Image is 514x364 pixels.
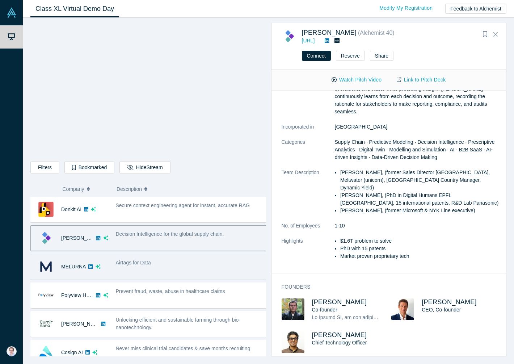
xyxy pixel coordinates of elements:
[490,29,501,40] button: Close
[119,161,170,174] button: HideStream
[30,161,59,174] button: Filters
[38,230,54,246] img: Kimaru AI's Logo
[117,181,261,197] button: Description
[38,202,54,217] img: Donkit AI's Logo
[282,222,335,237] dt: No. of Employees
[61,321,103,327] a: [PERSON_NAME]
[7,346,17,356] img: Eric Ver Ploeg's Account
[38,288,54,303] img: Polyview Health's Logo
[422,298,477,306] a: [PERSON_NAME]
[372,2,440,14] a: Modify My Registration
[282,29,297,44] img: Kimaru AI's Logo
[116,260,151,265] span: Airtags for Data
[480,29,490,39] button: Bookmark
[61,206,81,212] a: Donkit AI
[335,123,502,131] dd: [GEOGRAPHIC_DATA]
[38,316,54,331] img: Qumir Nano's Logo
[116,288,225,294] span: Prevent fraud, waste, abuse in healthcare claims
[7,8,17,18] img: Alchemist Vault Logo
[422,307,461,313] span: CEO, Co-founder
[391,298,414,320] img: Evan Burkosky's Profile Image
[64,161,114,174] button: Bookmarked
[370,51,393,61] button: Share
[38,345,54,360] img: Cosign AI's Logo
[312,340,367,346] span: Chief Technology Officer
[61,292,97,298] a: Polyview Health
[340,237,501,245] li: $1.6T problem to solve
[302,38,315,43] a: [URL]
[312,298,367,306] a: [PERSON_NAME]
[340,192,501,207] li: [PERSON_NAME], (PhD in Digital Humans EPFL [GEOGRAPHIC_DATA], 15 international patents, R&D Lab P...
[63,181,109,197] button: Company
[340,207,501,214] li: [PERSON_NAME], (former Microsoft & NYK Line executive)
[358,30,395,36] small: ( Alchemist 40 )
[96,264,101,269] svg: dsa ai sparkles
[61,350,83,355] a: Cosign AI
[340,169,501,192] li: [PERSON_NAME], (former Sales Director [GEOGRAPHIC_DATA], Meltwater (unicorn), [GEOGRAPHIC_DATA] C...
[38,259,54,274] img: MELURNA's Logo
[30,0,119,17] a: Class XL Virtual Demo Day
[302,51,331,61] button: Connect
[282,138,335,169] dt: Categories
[340,252,501,260] li: Market proven proprietary tech
[91,207,96,212] svg: dsa ai sparkles
[31,24,266,156] iframe: Alchemist Class XL Demo Day: Vault
[312,331,367,339] a: [PERSON_NAME]
[312,307,337,313] span: Co-founder
[116,202,250,208] span: Secure context engineering agent for instant, accurate RAG
[116,346,250,351] span: Never miss clinical trial candidates & save months recruiting
[116,231,224,237] span: Decision Intelligence for the global supply chain.
[302,29,357,36] a: [PERSON_NAME]
[445,4,506,14] button: Feedback to Alchemist
[336,51,365,61] button: Reserve
[61,235,103,241] a: [PERSON_NAME]
[324,74,389,86] button: Watch Pitch Video
[282,298,304,320] img: Sinjin Wolf's Profile Image
[335,139,495,160] span: Supply Chain · Predictive Modeling · Decision Intelligence · Prescriptive Analytics · Digital Twi...
[117,181,142,197] span: Description
[282,169,335,222] dt: Team Description
[335,222,502,230] dd: 1-10
[103,293,108,298] svg: dsa ai sparkles
[389,74,453,86] a: Link to Pitch Deck
[116,317,241,330] span: Unlocking efficient and sustainable farming through bio-nanotechnology.
[282,331,304,353] img: Dr Hareesh Nambiar's Profile Image
[282,237,335,268] dt: Highlights
[63,181,84,197] span: Company
[92,350,97,355] svg: dsa ai sparkles
[340,245,501,252] li: PhD with 15 patents
[282,283,492,291] h3: Founders
[61,264,86,269] a: MELURNA
[282,123,335,138] dt: Incorporated in
[103,235,108,240] svg: dsa ai sparkles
